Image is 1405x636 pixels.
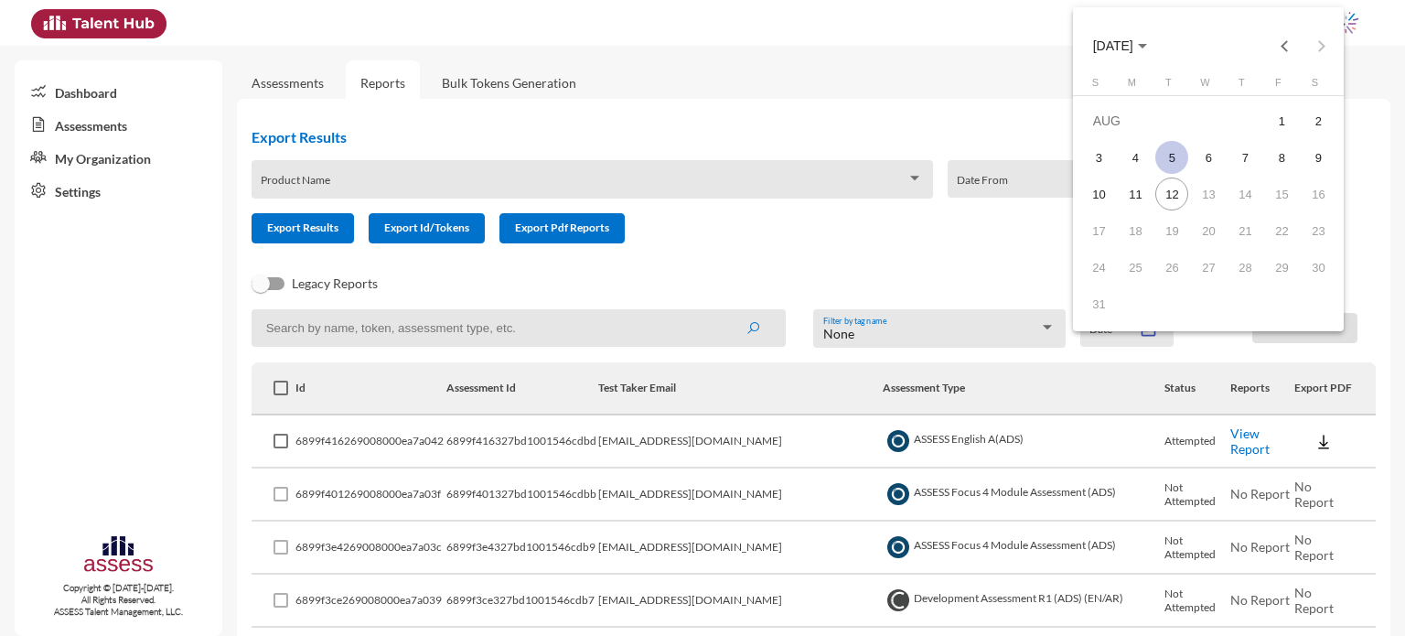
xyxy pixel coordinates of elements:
[1190,176,1227,212] td: August 13, 2025
[1078,27,1162,64] button: Choose month and year
[1190,77,1227,95] th: Wednesday
[1080,249,1117,286] td: August 24, 2025
[1265,251,1298,284] div: 29
[1082,214,1115,247] div: 17
[1227,176,1263,212] td: August 14, 2025
[1119,251,1152,284] div: 25
[1265,104,1298,137] div: 1
[1263,212,1300,249] td: August 22, 2025
[1265,178,1298,210] div: 15
[1155,141,1188,174] div: 5
[1300,176,1336,212] td: August 16, 2025
[1080,212,1117,249] td: August 17, 2025
[1153,139,1190,176] td: August 5, 2025
[1082,178,1115,210] div: 10
[1190,249,1227,286] td: August 27, 2025
[1227,77,1263,95] th: Thursday
[1117,139,1153,176] td: August 4, 2025
[1080,286,1117,322] td: August 31, 2025
[1302,214,1335,247] div: 23
[1303,27,1339,64] button: Next month
[1300,139,1336,176] td: August 9, 2025
[1190,139,1227,176] td: August 6, 2025
[1227,212,1263,249] td: August 21, 2025
[1300,249,1336,286] td: August 30, 2025
[1190,212,1227,249] td: August 20, 2025
[1080,176,1117,212] td: August 10, 2025
[1263,249,1300,286] td: August 29, 2025
[1119,214,1152,247] div: 18
[1153,176,1190,212] td: August 12, 2025
[1155,214,1188,247] div: 19
[1300,102,1336,139] td: August 2, 2025
[1082,141,1115,174] div: 3
[1153,249,1190,286] td: August 26, 2025
[1300,212,1336,249] td: August 23, 2025
[1227,139,1263,176] td: August 7, 2025
[1263,77,1300,95] th: Friday
[1155,251,1188,284] div: 26
[1266,27,1303,64] button: Previous month
[1117,77,1153,95] th: Monday
[1117,212,1153,249] td: August 18, 2025
[1192,251,1225,284] div: 27
[1263,176,1300,212] td: August 15, 2025
[1153,212,1190,249] td: August 19, 2025
[1082,287,1115,320] div: 31
[1263,102,1300,139] td: August 1, 2025
[1300,77,1336,95] th: Saturday
[1117,249,1153,286] td: August 25, 2025
[1093,39,1133,54] span: [DATE]
[1080,102,1263,139] td: AUG
[1263,139,1300,176] td: August 8, 2025
[1117,176,1153,212] td: August 11, 2025
[1265,141,1298,174] div: 8
[1119,178,1152,210] div: 11
[1192,178,1225,210] div: 13
[1082,251,1115,284] div: 24
[1192,141,1225,174] div: 6
[1227,249,1263,286] td: August 28, 2025
[1228,141,1261,174] div: 7
[1228,178,1261,210] div: 14
[1119,141,1152,174] div: 4
[1228,214,1261,247] div: 21
[1265,214,1298,247] div: 22
[1153,77,1190,95] th: Tuesday
[1302,141,1335,174] div: 9
[1080,139,1117,176] td: August 3, 2025
[1302,178,1335,210] div: 16
[1155,178,1188,210] div: 12
[1228,251,1261,284] div: 28
[1302,104,1335,137] div: 2
[1192,214,1225,247] div: 20
[1080,77,1117,95] th: Sunday
[1302,251,1335,284] div: 30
